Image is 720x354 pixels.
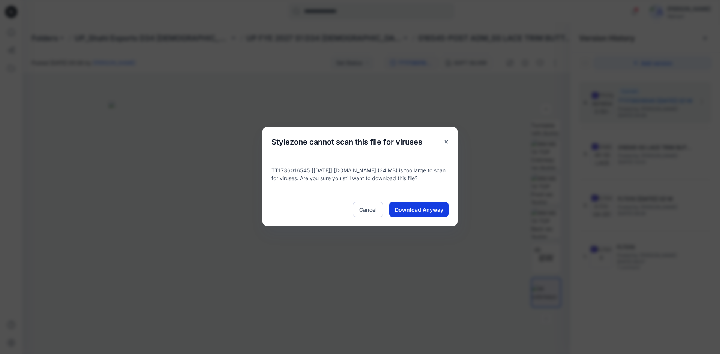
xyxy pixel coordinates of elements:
[395,206,443,214] span: Download Anyway
[353,202,383,217] button: Cancel
[439,135,453,149] button: Close
[389,202,448,217] button: Download Anyway
[262,127,431,157] h5: Stylezone cannot scan this file for viruses
[359,206,377,214] span: Cancel
[262,157,457,193] div: TT1736016545 [[DATE]] [DOMAIN_NAME] (34 MB) is too large to scan for viruses. Are you sure you st...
